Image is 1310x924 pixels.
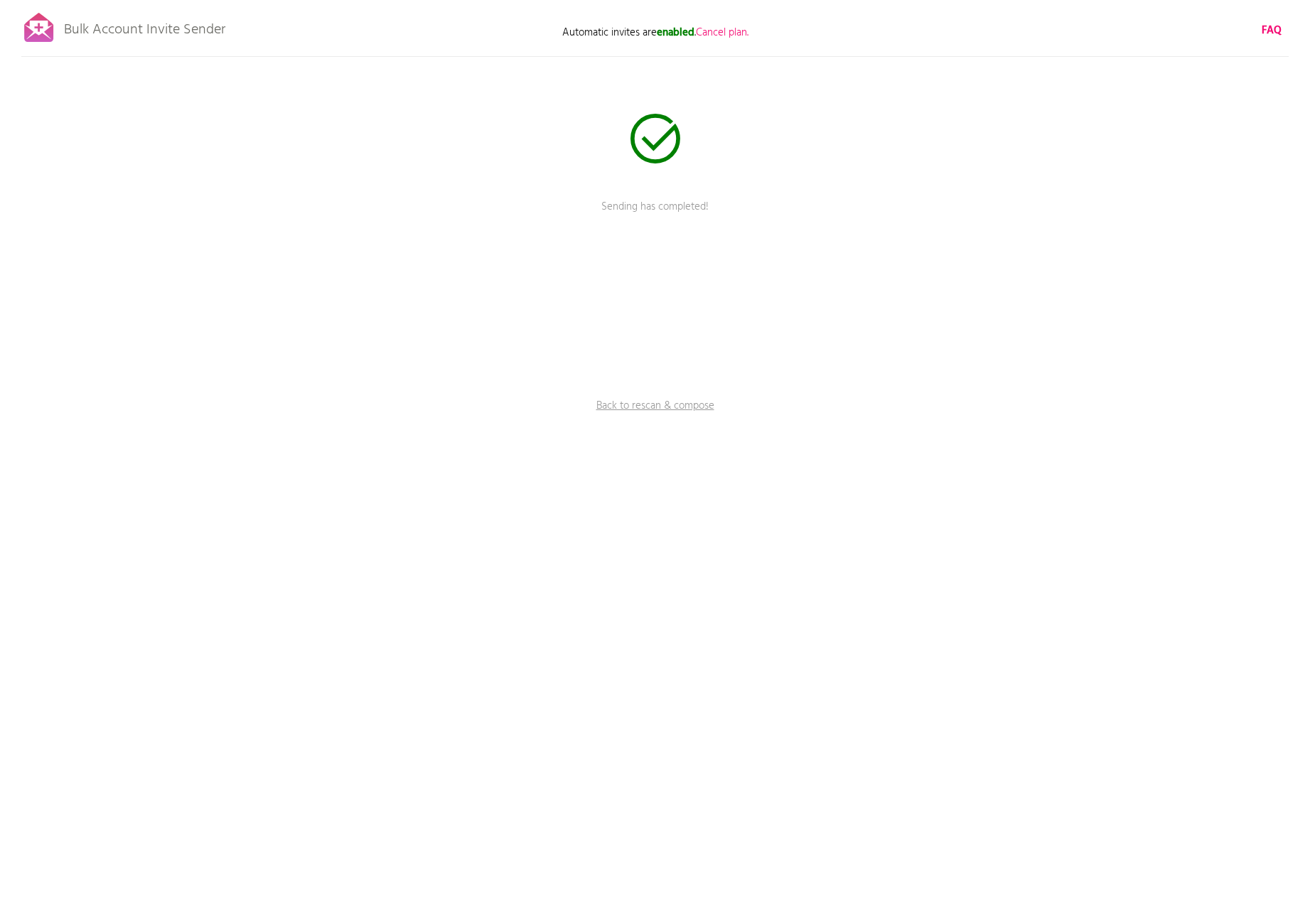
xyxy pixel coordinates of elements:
[513,25,798,41] p: Automatic invites are .
[1262,23,1282,38] a: FAQ
[657,24,694,41] b: enabled
[64,9,225,44] p: Bulk Account Invite Sender
[696,24,748,41] span: Cancel plan.
[442,199,869,235] p: Sending has completed!
[442,398,869,434] a: Back to rescan & compose
[1262,22,1282,39] b: FAQ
